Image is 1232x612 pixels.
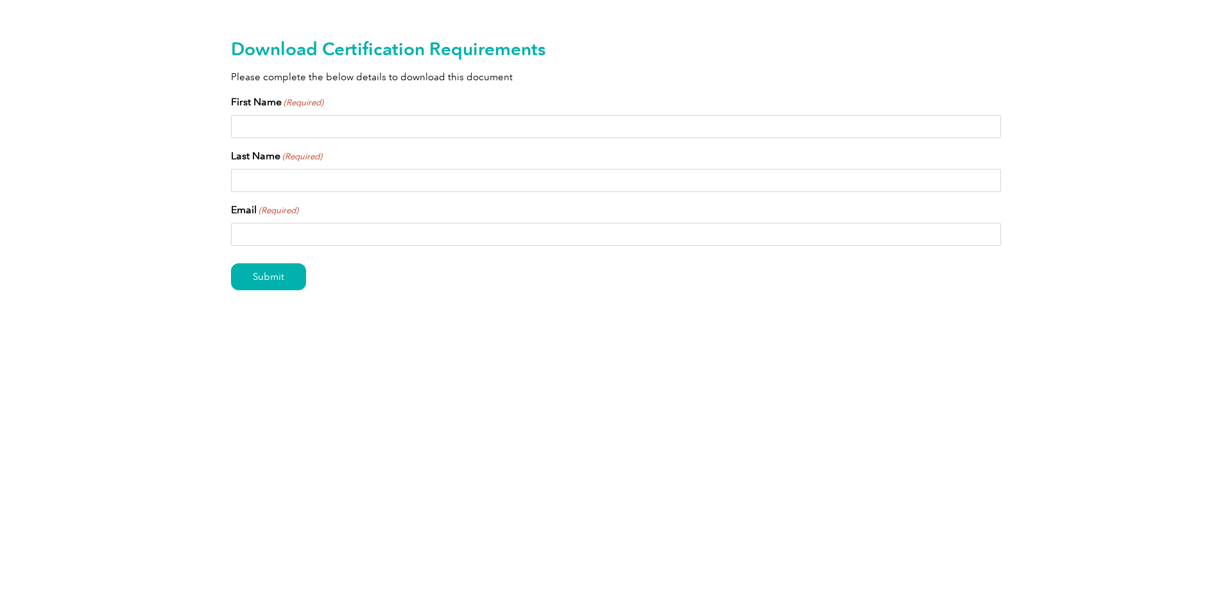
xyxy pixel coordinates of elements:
span: (Required) [283,96,324,109]
p: Please complete the below details to download this document [231,70,1001,84]
input: Submit [231,263,306,290]
label: Last Name [231,148,322,164]
label: Email [231,202,298,218]
h2: Download Certification Requirements [231,39,1001,59]
span: (Required) [282,150,323,163]
span: (Required) [258,204,299,217]
label: First Name [231,94,323,110]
